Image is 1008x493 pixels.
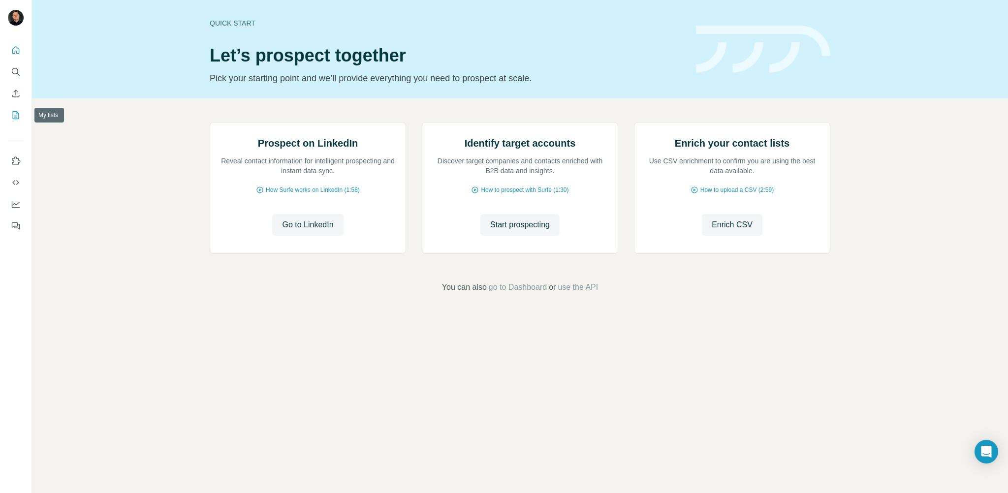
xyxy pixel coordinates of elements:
[644,156,820,176] p: Use CSV enrichment to confirm you are using the best data available.
[8,152,24,170] button: Use Surfe on LinkedIn
[700,185,774,194] span: How to upload a CSV (2:59)
[975,440,998,463] div: Open Intercom Messenger
[210,46,684,65] h1: Let’s prospect together
[210,71,684,85] p: Pick your starting point and we’ll provide everything you need to prospect at scale.
[702,214,762,236] button: Enrich CSV
[489,281,547,293] button: go to Dashboard
[480,214,560,236] button: Start prospecting
[8,63,24,81] button: Search
[8,106,24,124] button: My lists
[258,136,358,150] h2: Prospect on LinkedIn
[481,185,568,194] span: How to prospect with Surfe (1:30)
[465,136,576,150] h2: Identify target accounts
[8,174,24,191] button: Use Surfe API
[696,26,830,73] img: banner
[442,281,487,293] span: You can also
[558,281,598,293] button: use the API
[272,214,343,236] button: Go to LinkedIn
[8,85,24,102] button: Enrich CSV
[549,281,556,293] span: or
[8,10,24,26] img: Avatar
[712,219,753,231] span: Enrich CSV
[282,219,333,231] span: Go to LinkedIn
[432,156,608,176] p: Discover target companies and contacts enriched with B2B data and insights.
[675,136,789,150] h2: Enrich your contact lists
[266,185,360,194] span: How Surfe works on LinkedIn (1:58)
[8,195,24,213] button: Dashboard
[8,41,24,59] button: Quick start
[210,18,684,28] div: Quick start
[220,156,396,176] p: Reveal contact information for intelligent prospecting and instant data sync.
[490,219,550,231] span: Start prospecting
[8,217,24,235] button: Feedback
